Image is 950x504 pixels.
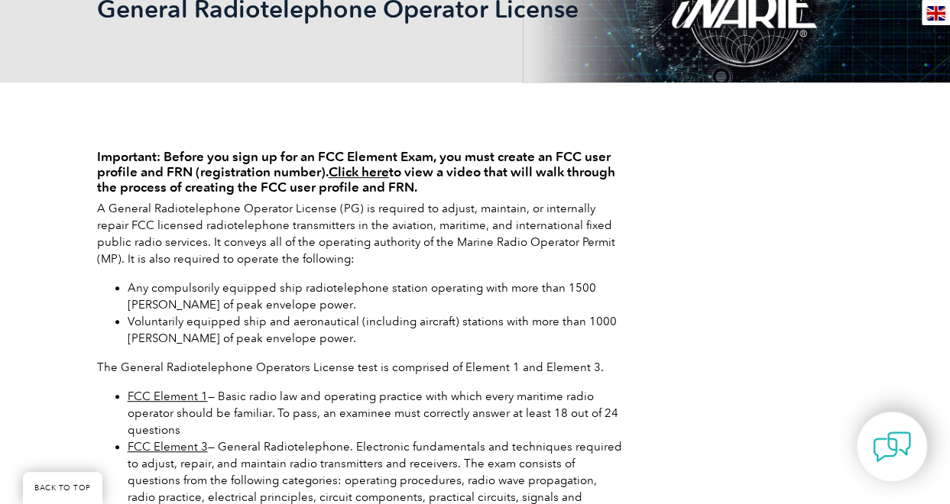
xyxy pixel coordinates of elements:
a: FCC Element 1 [128,389,208,403]
p: The General Radiotelephone Operators License test is comprised of Element 1 and Element 3. [97,359,627,376]
li: Voluntarily equipped ship and aeronautical (including aircraft) stations with more than 1000 [PER... [128,313,627,347]
li: — Basic radio law and operating practice with which every maritime radio operator should be famil... [128,388,627,438]
a: BACK TO TOP [23,472,102,504]
h4: Important: Before you sign up for an FCC Element Exam, you must create an FCC user profile and FR... [97,149,627,195]
a: FCC Element 3 [128,440,208,454]
a: Click here [329,164,389,179]
img: en [926,6,945,21]
li: Any compulsorily equipped ship radiotelephone station operating with more than 1500 [PERSON_NAME]... [128,279,627,313]
img: contact-chat.png [873,428,911,466]
p: A General Radiotelephone Operator License (PG) is required to adjust, maintain, or internally rep... [97,200,627,267]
